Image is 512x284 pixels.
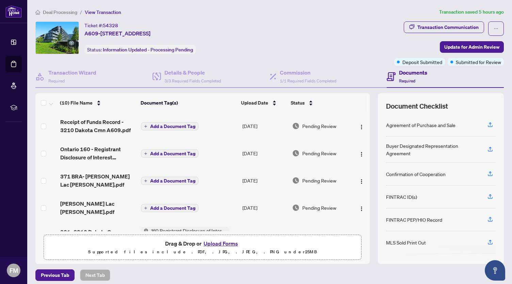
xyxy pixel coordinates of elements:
span: View Transaction [85,9,121,15]
button: Add a Document Tag [141,122,198,131]
img: Status Icon [141,227,148,234]
img: Logo [359,152,364,157]
button: Status Icon160 Registrant Disclosure of Interest - Acquisition ofProperty [141,227,229,245]
div: FINTRAC PEP/HIO Record [386,216,442,223]
img: Logo [359,179,364,184]
span: Add a Document Tag [150,124,195,129]
span: Pending Review [302,149,336,157]
th: (10) File Name [57,93,138,112]
span: [PERSON_NAME] Lac [PERSON_NAME].pdf [60,200,136,216]
span: Submitted for Review [456,58,501,66]
span: Receipt of Funds Record - 3210 Dakota Cmn A609.pdf [60,118,136,134]
h4: Details & People [164,68,221,77]
button: Previous Tab [35,269,75,281]
span: Pending Review [302,177,336,184]
img: logo [5,5,22,18]
td: [DATE] [240,221,290,251]
span: Deal Processing [43,9,77,15]
span: 3/3 Required Fields Completed [164,78,221,83]
button: Add a Document Tag [141,176,198,185]
span: Document Checklist [386,101,448,111]
button: Update for Admin Review [440,41,504,53]
span: plus [144,206,147,210]
div: Transaction Communication [417,22,479,33]
span: Drag & Drop or [165,239,240,248]
span: (10) File Name [60,99,93,107]
img: Document Status [292,149,300,157]
th: Status [288,93,350,112]
div: FINTRAC ID(s) [386,193,417,201]
article: Transaction saved 5 hours ago [439,8,504,16]
img: Logo [359,206,364,211]
span: plus [144,152,147,155]
img: Document Status [292,122,300,130]
span: FM [10,266,18,275]
span: Add a Document Tag [150,178,195,183]
p: Supported files include .PDF, .JPG, .JPEG, .PNG under 25 MB [48,248,357,256]
span: Pending Review [302,122,336,130]
span: Add a Document Tag [150,151,195,156]
span: Upload Date [241,99,268,107]
button: Add a Document Tag [141,204,198,212]
button: Transaction Communication [404,21,484,33]
button: Add a Document Tag [141,149,198,158]
button: Logo [356,148,367,159]
span: 801- 3210 Dakota Cmn A609.pdf [60,228,136,244]
span: Information Updated - Processing Pending [103,47,193,53]
img: IMG-W12410576_1.jpg [36,22,79,54]
span: 160 Registrant Disclosure of Interest - Acquisition ofProperty [148,227,229,234]
span: ellipsis [494,26,498,31]
button: Upload Forms [202,239,240,248]
td: [DATE] [240,194,290,221]
span: Drag & Drop orUpload FormsSupported files include .PDF, .JPG, .JPEG, .PNG under25MB [44,235,361,260]
span: plus [144,125,147,128]
h4: Commission [280,68,336,77]
td: [DATE] [240,167,290,194]
span: 371 BRA- [PERSON_NAME] Lac [PERSON_NAME].pdf [60,172,136,189]
td: [DATE] [240,112,290,140]
li: / [80,8,82,16]
span: Add a Document Tag [150,206,195,210]
button: Open asap [485,260,505,281]
span: Pending Review [302,204,336,211]
button: Add a Document Tag [141,177,198,185]
th: Document Tag(s) [138,93,238,112]
span: Status [291,99,305,107]
img: Document Status [292,177,300,184]
div: Status: [84,45,196,54]
span: 1/1 Required Fields Completed [280,78,336,83]
span: plus [144,179,147,183]
div: Confirmation of Cooperation [386,170,446,178]
span: Required [399,78,415,83]
span: Deposit Submitted [402,58,442,66]
h4: Documents [399,68,427,77]
button: Logo [356,175,367,186]
span: Required [48,78,65,83]
button: Logo [356,202,367,213]
h4: Transaction Wizard [48,68,96,77]
img: Logo [359,124,364,130]
div: MLS Sold Print Out [386,239,426,246]
button: Add a Document Tag [141,204,198,212]
th: Upload Date [238,93,288,112]
span: A609-[STREET_ADDRESS] [84,29,150,37]
div: Buyer Designated Representation Agreement [386,142,479,157]
div: Agreement of Purchase and Sale [386,121,455,129]
span: Update for Admin Review [444,42,499,52]
span: Ontario 160 - Registrant Disclosure of Interest Acquisition of Property.pdf [60,145,136,161]
span: home [35,10,40,15]
button: Add a Document Tag [141,122,198,130]
td: [DATE] [240,140,290,167]
button: Logo [356,121,367,131]
span: Previous Tab [41,270,69,281]
img: Document Status [292,204,300,211]
div: Ticket #: [84,21,118,29]
button: Next Tab [80,269,110,281]
span: 54328 [103,22,118,29]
